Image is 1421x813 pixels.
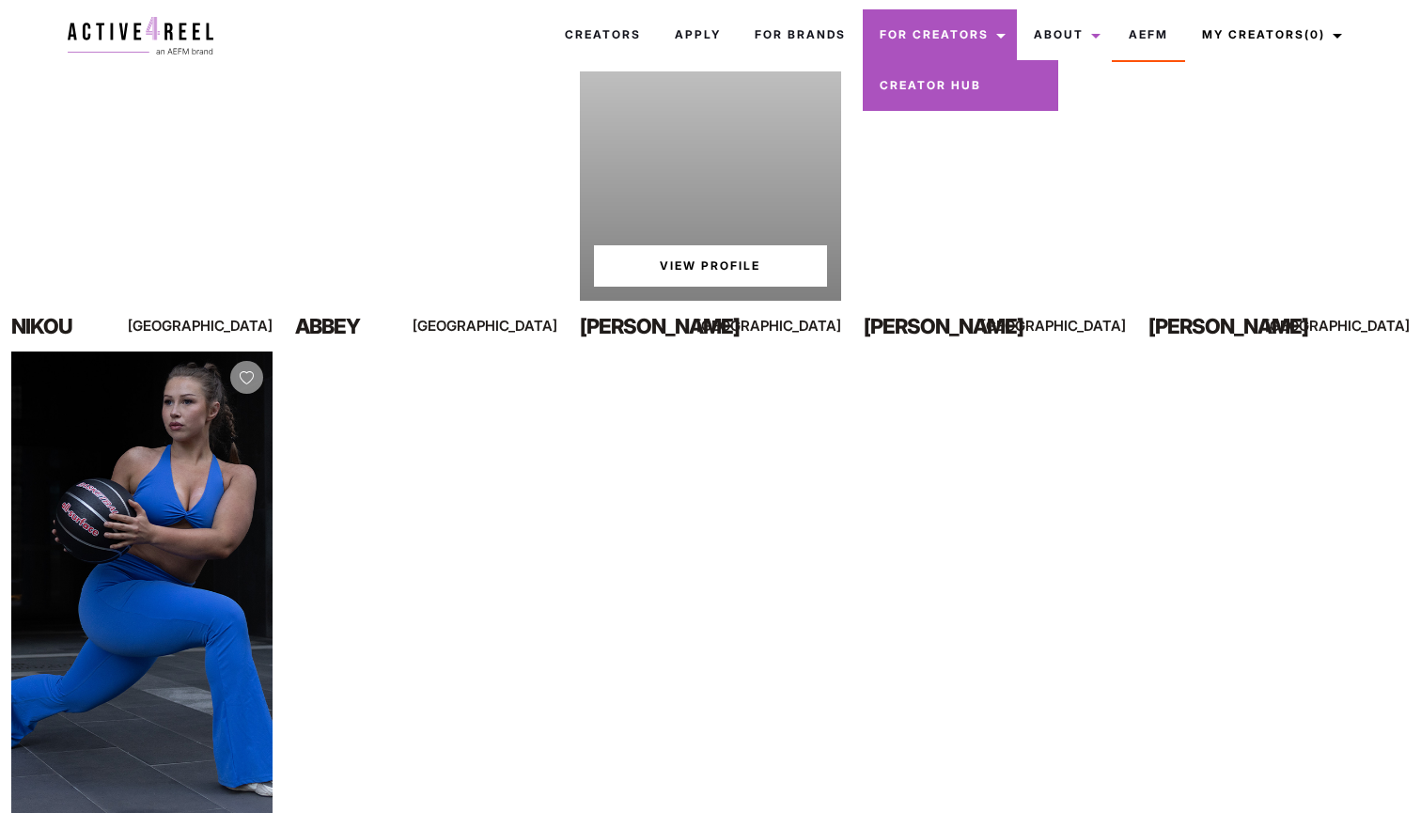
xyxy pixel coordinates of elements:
a: View Megan'sProfile [594,245,827,287]
a: Apply [658,9,738,60]
a: For Creators [863,9,1017,60]
div: [PERSON_NAME] [580,310,737,342]
a: AEFM [1112,9,1185,60]
div: [GEOGRAPHIC_DATA] [763,314,842,337]
div: [GEOGRAPHIC_DATA] [1047,314,1126,337]
div: Nikou [11,310,168,342]
div: [GEOGRAPHIC_DATA] [195,314,273,337]
a: For Brands [738,9,863,60]
div: [GEOGRAPHIC_DATA] [1331,314,1410,337]
img: a4r-logo.svg [68,17,213,55]
span: (0) [1304,27,1325,41]
a: About [1017,9,1112,60]
div: [PERSON_NAME] [864,310,1021,342]
a: Creators [548,9,658,60]
a: My Creators(0) [1185,9,1353,60]
div: Abbey [295,310,452,342]
div: [PERSON_NAME] [1148,310,1305,342]
div: [GEOGRAPHIC_DATA] [478,314,557,337]
a: Creator Hub [863,60,1058,111]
